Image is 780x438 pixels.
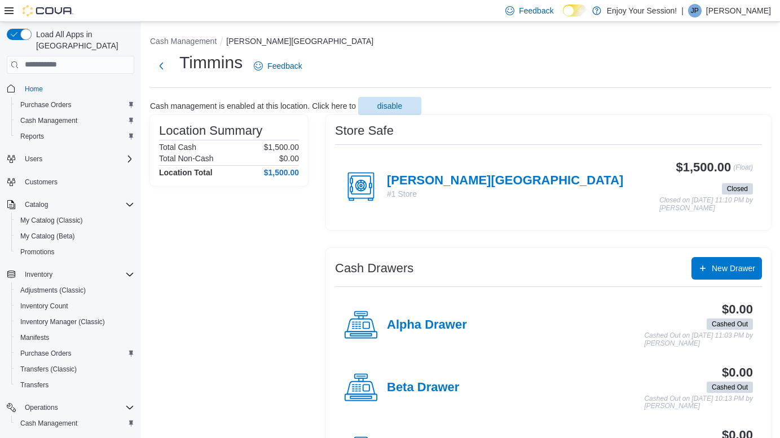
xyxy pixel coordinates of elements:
[16,114,82,127] a: Cash Management
[676,161,731,174] h3: $1,500.00
[20,152,134,166] span: Users
[25,403,58,412] span: Operations
[712,319,748,329] span: Cashed Out
[659,197,753,212] p: Closed on [DATE] 11:10 PM by [PERSON_NAME]
[11,113,139,129] button: Cash Management
[32,29,134,51] span: Load All Apps in [GEOGRAPHIC_DATA]
[16,417,134,430] span: Cash Management
[11,129,139,144] button: Reports
[20,232,75,241] span: My Catalog (Beta)
[20,381,49,390] span: Transfers
[16,362,81,376] a: Transfers (Classic)
[20,286,86,295] span: Adjustments (Classic)
[727,184,748,194] span: Closed
[20,216,83,225] span: My Catalog (Classic)
[20,268,134,281] span: Inventory
[20,198,134,211] span: Catalog
[387,318,467,333] h4: Alpha Drawer
[11,415,139,431] button: Cash Management
[11,330,139,346] button: Manifests
[16,299,73,313] a: Inventory Count
[2,197,139,213] button: Catalog
[644,332,753,347] p: Cashed Out on [DATE] 11:03 PM by [PERSON_NAME]
[2,81,139,97] button: Home
[16,315,134,329] span: Inventory Manager (Classic)
[150,55,173,77] button: Next
[16,284,134,297] span: Adjustments (Classic)
[226,37,373,46] button: [PERSON_NAME][GEOGRAPHIC_DATA]
[159,143,196,152] h6: Total Cash
[16,417,82,430] a: Cash Management
[387,174,623,188] h4: [PERSON_NAME][GEOGRAPHIC_DATA]
[691,4,699,17] span: JP
[2,174,139,190] button: Customers
[11,314,139,330] button: Inventory Manager (Classic)
[16,299,134,313] span: Inventory Count
[16,98,76,112] a: Purchase Orders
[16,229,134,243] span: My Catalog (Beta)
[16,331,134,344] span: Manifests
[20,349,72,358] span: Purchase Orders
[2,267,139,282] button: Inventory
[387,381,459,395] h4: Beta Drawer
[681,4,684,17] p: |
[16,347,76,360] a: Purchase Orders
[16,130,134,143] span: Reports
[16,378,134,392] span: Transfers
[264,168,299,177] h4: $1,500.00
[16,362,134,376] span: Transfers (Classic)
[16,331,54,344] a: Manifests
[11,244,139,260] button: Promotions
[11,228,139,244] button: My Catalog (Beta)
[150,36,771,49] nav: An example of EuiBreadcrumbs
[23,5,73,16] img: Cova
[16,347,134,360] span: Purchase Orders
[267,60,302,72] span: Feedback
[179,51,243,74] h1: Timmins
[722,366,753,379] h3: $0.00
[16,214,134,227] span: My Catalog (Classic)
[607,4,677,17] p: Enjoy Your Session!
[563,5,587,16] input: Dark Mode
[20,365,77,374] span: Transfers (Classic)
[25,85,43,94] span: Home
[159,168,213,177] h4: Location Total
[279,154,299,163] p: $0.00
[16,130,49,143] a: Reports
[519,5,553,16] span: Feedback
[20,100,72,109] span: Purchase Orders
[264,143,299,152] p: $1,500.00
[11,377,139,393] button: Transfers
[25,200,48,209] span: Catalog
[387,188,623,200] p: #1 Store
[16,214,87,227] a: My Catalog (Classic)
[25,154,42,163] span: Users
[644,395,753,410] p: Cashed Out on [DATE] 10:13 PM by [PERSON_NAME]
[16,229,80,243] a: My Catalog (Beta)
[249,55,306,77] a: Feedback
[16,315,109,329] a: Inventory Manager (Classic)
[722,183,753,194] span: Closed
[2,400,139,415] button: Operations
[20,247,55,256] span: Promotions
[733,161,753,181] p: (Float)
[20,82,134,96] span: Home
[688,4,702,17] div: Jesse Prior
[11,282,139,298] button: Adjustments (Classic)
[16,284,90,297] a: Adjustments (Classic)
[712,382,748,392] span: Cashed Out
[20,419,77,428] span: Cash Management
[11,97,139,113] button: Purchase Orders
[20,175,134,189] span: Customers
[20,82,47,96] a: Home
[335,124,394,138] h3: Store Safe
[358,97,421,115] button: disable
[722,303,753,316] h3: $0.00
[2,151,139,167] button: Users
[706,4,771,17] p: [PERSON_NAME]
[150,37,217,46] button: Cash Management
[16,114,134,127] span: Cash Management
[20,198,52,211] button: Catalog
[20,152,47,166] button: Users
